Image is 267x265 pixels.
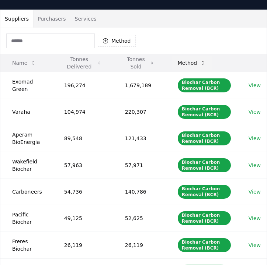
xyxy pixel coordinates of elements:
td: Carboneers [0,179,52,205]
a: View [249,241,261,249]
div: Biochar Carbon Removal (BCR) [178,185,231,199]
div: Biochar Carbon Removal (BCR) [178,211,231,225]
button: Method [172,56,212,70]
button: Method [98,35,136,47]
div: Biochar Carbon Removal (BCR) [178,238,231,252]
td: 57,971 [113,152,166,179]
td: 104,974 [52,99,113,125]
div: Biochar Carbon Removal (BCR) [178,105,231,119]
td: 89,548 [52,125,113,152]
div: Biochar Carbon Removal (BCR) [178,158,231,172]
button: Suppliers [0,10,33,28]
a: View [249,188,261,195]
a: View [249,135,261,142]
button: Tonnes Sold [119,56,160,70]
a: View [249,162,261,169]
td: 26,119 [113,232,166,258]
td: 220,307 [113,99,166,125]
td: 1,679,189 [113,72,166,99]
button: Name [6,56,42,70]
a: View [249,82,261,89]
td: 196,274 [52,72,113,99]
div: Biochar Carbon Removal (BCR) [178,131,231,145]
td: 57,963 [52,152,113,179]
button: Tonnes Delivered [58,56,107,70]
td: 52,625 [113,205,166,232]
td: 54,736 [52,179,113,205]
td: Exomad Green [0,72,52,99]
td: 49,125 [52,205,113,232]
td: Pacific Biochar [0,205,52,232]
a: View [249,215,261,222]
a: View [249,108,261,116]
td: 121,433 [113,125,166,152]
td: Wakefield Biochar [0,152,52,179]
td: 26,119 [52,232,113,258]
td: Freres Biochar [0,232,52,258]
button: Purchasers [33,10,70,28]
div: Biochar Carbon Removal (BCR) [178,78,231,92]
td: 140,786 [113,179,166,205]
button: Services [70,10,101,28]
td: Varaha [0,99,52,125]
td: Aperam BioEnergia [0,125,52,152]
